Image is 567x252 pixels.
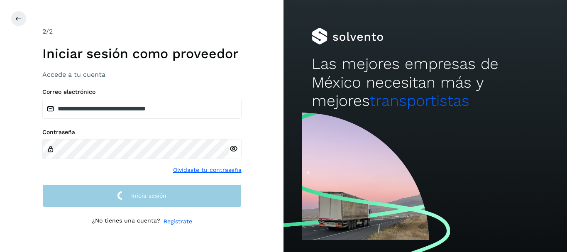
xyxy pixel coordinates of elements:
[42,184,242,207] button: Inicia sesión
[42,71,242,78] h3: Accede a tu cuenta
[370,92,469,110] span: transportistas
[42,46,242,61] h1: Iniciar sesión como proveedor
[92,217,160,226] p: ¿No tienes una cuenta?
[173,166,242,174] a: Olvidaste tu contraseña
[131,193,166,198] span: Inicia sesión
[164,217,192,226] a: Regístrate
[42,88,242,95] label: Correo electrónico
[42,129,242,136] label: Contraseña
[312,55,538,110] h2: Las mejores empresas de México necesitan más y mejores
[42,27,46,35] span: 2
[42,27,242,37] div: /2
